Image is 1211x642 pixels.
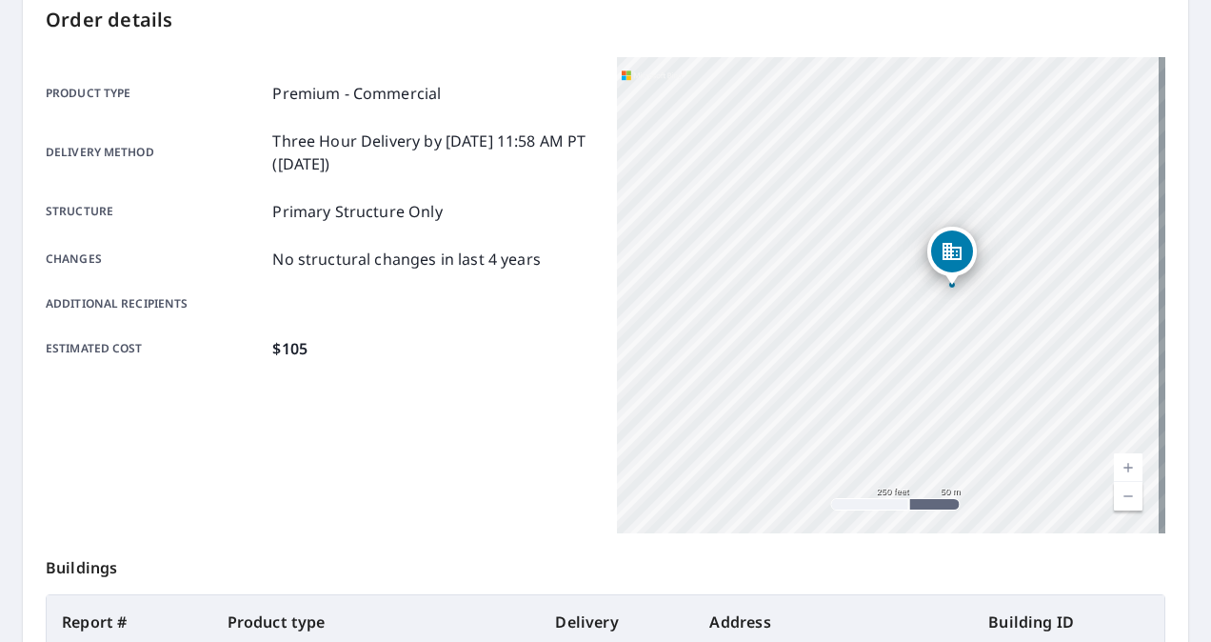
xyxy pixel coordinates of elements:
[1114,482,1142,511] a: Current Level 17, Zoom Out
[1114,453,1142,482] a: Current Level 17, Zoom In
[927,227,977,286] div: Dropped pin, building 1, Commercial property, 302 W 61st St N Park City, KS 67204
[272,337,308,360] p: $105
[46,533,1165,594] p: Buildings
[272,82,441,105] p: Premium - Commercial
[46,200,265,223] p: Structure
[272,200,442,223] p: Primary Structure Only
[272,248,541,271] p: No structural changes in last 4 years
[46,295,265,312] p: Additional recipients
[46,6,1165,34] p: Order details
[46,82,265,105] p: Product type
[46,248,265,271] p: Changes
[46,130,265,175] p: Delivery method
[272,130,594,175] p: Three Hour Delivery by [DATE] 11:58 AM PT ([DATE])
[46,337,265,360] p: Estimated cost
